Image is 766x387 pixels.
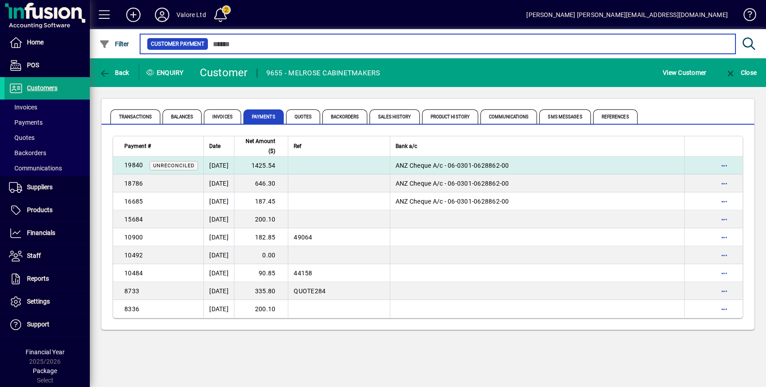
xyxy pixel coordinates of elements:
button: More options [717,266,731,280]
span: Bank a/c [396,141,417,151]
a: Support [4,313,90,336]
div: Net Amount ($) [240,136,283,156]
button: Profile [148,7,176,23]
span: Balances [163,109,202,124]
span: 10484 [124,270,143,277]
span: Quotes [9,134,35,141]
span: ANZ Cheque A/c - 06-0301-0628862-00 [396,162,509,169]
button: Close [723,65,759,81]
span: 19840 [124,161,143,169]
span: POS [27,61,39,69]
td: [DATE] [203,264,234,282]
button: More options [717,230,731,244]
a: Products [4,199,90,222]
button: More options [717,212,731,226]
span: 15684 [124,216,143,223]
button: Filter [97,36,132,52]
span: Payments [243,109,284,124]
td: 1425.54 [234,157,288,174]
div: Customer [200,65,248,80]
span: Staff [27,252,41,259]
span: QUOTE284 [294,287,326,295]
td: 335.80 [234,282,288,300]
span: Products [27,206,53,213]
td: [DATE] [203,210,234,228]
button: More options [717,302,731,316]
span: Suppliers [27,183,53,191]
span: References [593,109,638,124]
span: 16685 [124,198,143,205]
app-page-header-button: Back [90,65,139,81]
span: Backorders [9,149,46,157]
span: Invoices [204,109,241,124]
a: Quotes [4,130,90,145]
span: Backorders [322,109,367,124]
span: Communications [480,109,537,124]
td: 187.45 [234,192,288,210]
span: Date [209,141,220,151]
span: 18786 [124,180,143,187]
span: Quotes [286,109,321,124]
span: 10492 [124,252,143,259]
a: Payments [4,115,90,130]
span: 8733 [124,287,139,295]
button: Back [97,65,132,81]
a: Invoices [4,100,90,115]
a: Backorders [4,145,90,161]
button: Add [119,7,148,23]
td: [DATE] [203,300,234,318]
div: Bank a/c [396,141,679,151]
td: [DATE] [203,192,234,210]
div: 9655 - MELROSE CABINETMAKERS [266,66,380,80]
app-page-header-button: Close enquiry [716,65,766,81]
a: Suppliers [4,176,90,199]
span: Back [99,69,129,76]
div: Enquiry [139,65,193,80]
span: Product History [422,109,479,124]
span: Unreconciled [153,163,194,169]
span: Ref [294,141,301,151]
span: Communications [9,165,62,172]
span: Reports [27,275,49,282]
a: Financials [4,222,90,244]
span: Invoices [9,104,37,111]
span: Financials [27,229,55,236]
a: Settings [4,291,90,313]
div: Date [209,141,229,151]
span: Financial Year [26,348,65,356]
span: SMS Messages [539,109,590,124]
a: Home [4,31,90,54]
button: More options [717,194,731,209]
div: Ref [294,141,384,151]
button: More options [717,176,731,191]
span: Payments [9,119,43,126]
span: Transactions [110,109,160,124]
span: Customer Payment [151,39,204,48]
span: 44158 [294,270,312,277]
td: 90.85 [234,264,288,282]
span: Settings [27,298,50,305]
a: Communications [4,161,90,176]
span: Customers [27,84,57,91]
span: ANZ Cheque A/c - 06-0301-0628862-00 [396,198,509,205]
span: ANZ Cheque A/c - 06-0301-0628862-00 [396,180,509,187]
a: POS [4,54,90,77]
td: [DATE] [203,228,234,246]
div: [PERSON_NAME] [PERSON_NAME][EMAIL_ADDRESS][DOMAIN_NAME] [526,8,728,22]
a: Knowledge Base [737,2,755,31]
span: Sales History [370,109,419,124]
button: More options [717,158,731,173]
button: More options [717,248,731,262]
span: 8336 [124,305,139,313]
td: 200.10 [234,300,288,318]
td: [DATE] [203,157,234,174]
span: Payment # [124,141,151,151]
span: View Customer [663,65,706,80]
div: Payment # [124,141,198,151]
td: 0.00 [234,246,288,264]
button: View Customer [660,65,709,81]
div: Valore Ltd [176,8,206,22]
span: Package [33,367,57,374]
span: 10900 [124,234,143,241]
td: [DATE] [203,282,234,300]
